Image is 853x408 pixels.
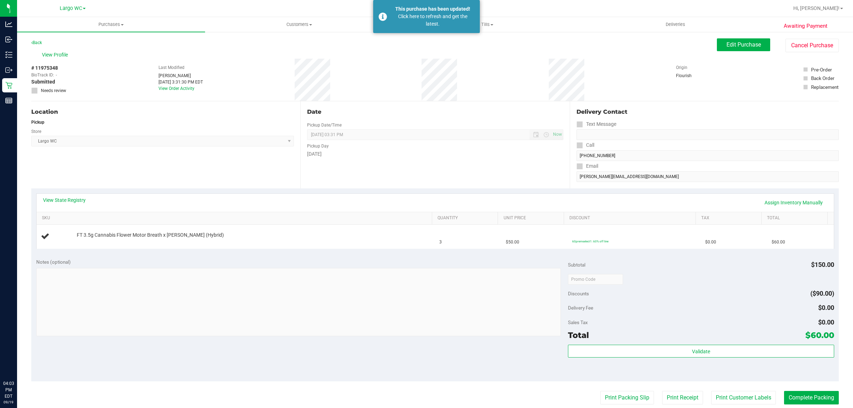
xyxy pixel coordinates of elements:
[784,22,827,30] span: Awaiting Payment
[576,119,616,129] label: Text Message
[506,239,519,246] span: $50.00
[5,21,12,28] inline-svg: Analytics
[767,215,825,221] a: Total
[600,391,654,404] button: Print Packing Slip
[576,140,594,150] label: Call
[159,86,194,91] a: View Order Activity
[662,391,703,404] button: Print Receipt
[43,197,86,204] a: View State Registry
[393,21,581,28] span: Tills
[705,239,716,246] span: $0.00
[7,351,28,372] iframe: Resource center
[21,350,29,359] iframe: Resource center unread badge
[31,72,54,78] span: BioTrack ID:
[205,21,393,28] span: Customers
[711,391,776,404] button: Print Customer Labels
[17,21,205,28] span: Purchases
[3,380,14,399] p: 04:03 PM EDT
[811,75,835,82] div: Back Order
[5,36,12,43] inline-svg: Inbound
[576,150,839,161] input: Format: (999) 999-9999
[77,232,224,238] span: FT 3.5g Cannabis Flower Motor Breath x [PERSON_NAME] (Hybrid)
[31,128,41,135] label: Store
[159,64,184,71] label: Last Modified
[5,97,12,104] inline-svg: Reports
[5,66,12,74] inline-svg: Outbound
[760,197,827,209] a: Assign Inventory Manually
[805,330,834,340] span: $60.00
[568,320,588,325] span: Sales Tax
[56,72,57,78] span: -
[568,262,585,268] span: Subtotal
[36,259,71,265] span: Notes (optional)
[205,17,393,32] a: Customers
[391,5,474,13] div: This purchase has been updated!
[576,108,839,116] div: Delivery Contact
[568,345,834,358] button: Validate
[438,215,495,221] a: Quantity
[676,64,687,71] label: Origin
[811,84,838,91] div: Replacement
[568,330,589,340] span: Total
[439,239,442,246] span: 3
[785,39,839,52] button: Cancel Purchase
[793,5,839,11] span: Hi, [PERSON_NAME]!
[307,122,342,128] label: Pickup Date/Time
[42,51,70,59] span: View Profile
[5,51,12,58] inline-svg: Inventory
[17,17,205,32] a: Purchases
[393,17,581,32] a: Tills
[31,108,294,116] div: Location
[5,82,12,89] inline-svg: Retail
[576,129,839,140] input: Format: (999) 999-9999
[692,349,710,354] span: Validate
[41,87,66,94] span: Needs review
[307,108,563,116] div: Date
[568,305,593,311] span: Delivery Fee
[581,17,769,32] a: Deliveries
[3,399,14,405] p: 09/19
[717,38,770,51] button: Edit Purchase
[810,290,834,297] span: ($90.00)
[576,161,598,171] label: Email
[784,391,839,404] button: Complete Packing
[568,274,623,285] input: Promo Code
[656,21,695,28] span: Deliveries
[818,318,834,326] span: $0.00
[572,240,608,243] span: 60premselect1: 60% off line
[568,287,589,300] span: Discounts
[701,215,759,221] a: Tax
[818,304,834,311] span: $0.00
[31,64,58,72] span: # 11975348
[391,13,474,28] div: Click here to refresh and get the latest.
[307,143,329,149] label: Pickup Day
[811,66,832,73] div: Pre-Order
[159,73,203,79] div: [PERSON_NAME]
[42,215,429,221] a: SKU
[726,41,761,48] span: Edit Purchase
[676,73,712,79] div: Flourish
[159,79,203,85] div: [DATE] 3:31:30 PM EDT
[60,5,82,11] span: Largo WC
[811,261,834,268] span: $150.00
[307,150,563,158] div: [DATE]
[31,78,55,86] span: Submitted
[31,120,44,125] strong: Pickup
[772,239,785,246] span: $60.00
[31,40,42,45] a: Back
[569,215,693,221] a: Discount
[504,215,561,221] a: Unit Price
